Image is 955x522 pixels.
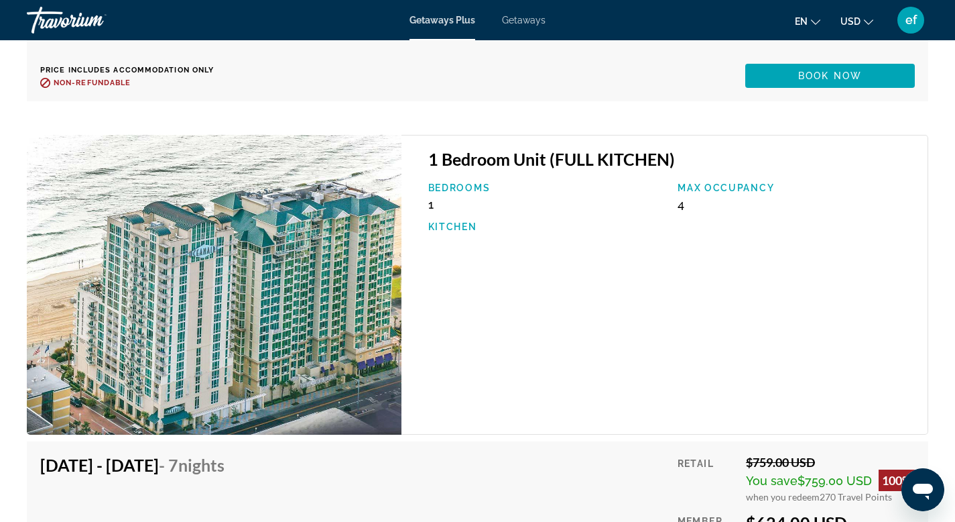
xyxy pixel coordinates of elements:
a: Getaways [502,15,546,25]
button: User Menu [893,6,928,34]
button: Book now [745,64,915,88]
p: Max Occupancy [678,182,914,193]
span: 270 Travel Points [820,491,892,503]
span: 4 [678,197,684,211]
span: - 7 [159,455,225,475]
span: Book now [798,70,862,81]
img: Ocean Beach Club and Oceanaire, Hilton Vacation Clubs [27,135,401,435]
a: Getaways Plus [409,15,475,25]
div: 100% [879,470,915,491]
a: Travorium [27,3,161,38]
span: en [795,16,808,27]
span: ef [905,13,917,27]
span: Nights [178,455,225,475]
button: Change language [795,11,820,31]
span: when you redeem [746,491,820,503]
div: Retail [678,455,736,503]
span: 1 [428,197,434,211]
p: Bedrooms [428,182,665,193]
p: Kitchen [428,221,665,232]
h3: 1 Bedroom Unit (FULL KITCHEN) [428,149,914,169]
span: $759.00 USD [798,474,872,488]
span: You save [746,474,798,488]
button: Change currency [840,11,873,31]
p: Price includes accommodation only [40,66,235,74]
iframe: Button to launch messaging window [901,468,944,511]
span: Non-refundable [54,79,131,87]
div: $759.00 USD [746,455,915,470]
span: USD [840,16,861,27]
h4: [DATE] - [DATE] [40,455,225,475]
